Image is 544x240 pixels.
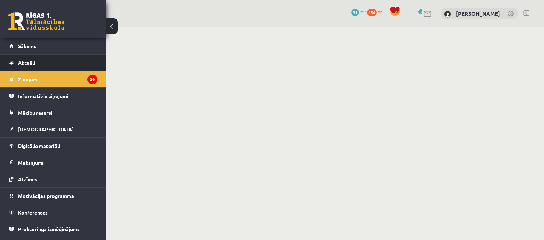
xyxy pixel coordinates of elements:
span: Motivācijas programma [18,193,74,199]
a: Aktuāli [9,55,97,71]
img: Jānis Salmiņš [444,11,451,18]
span: mP [360,9,366,15]
span: Proktoringa izmēģinājums [18,226,80,232]
a: Digitālie materiāli [9,138,97,154]
a: Konferences [9,204,97,221]
span: xp [378,9,382,15]
span: Sākums [18,43,36,49]
a: Ziņojumi39 [9,71,97,87]
span: 31 [351,9,359,16]
a: Proktoringa izmēģinājums [9,221,97,237]
span: Atzīmes [18,176,37,182]
a: Informatīvie ziņojumi [9,88,97,104]
span: Konferences [18,209,48,216]
span: [DEMOGRAPHIC_DATA] [18,126,74,132]
span: Aktuāli [18,59,35,66]
span: Mācību resursi [18,109,52,116]
legend: Informatīvie ziņojumi [18,88,97,104]
a: Atzīmes [9,171,97,187]
span: 156 [367,9,377,16]
a: Maksājumi [9,154,97,171]
i: 39 [87,75,97,84]
legend: Maksājumi [18,154,97,171]
span: Digitālie materiāli [18,143,60,149]
a: 31 mP [351,9,366,15]
legend: Ziņojumi [18,71,97,87]
a: [DEMOGRAPHIC_DATA] [9,121,97,137]
a: [PERSON_NAME] [456,10,500,17]
a: 156 xp [367,9,386,15]
a: Motivācijas programma [9,188,97,204]
a: Rīgas 1. Tālmācības vidusskola [8,12,64,30]
a: Mācību resursi [9,104,97,121]
a: Sākums [9,38,97,54]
